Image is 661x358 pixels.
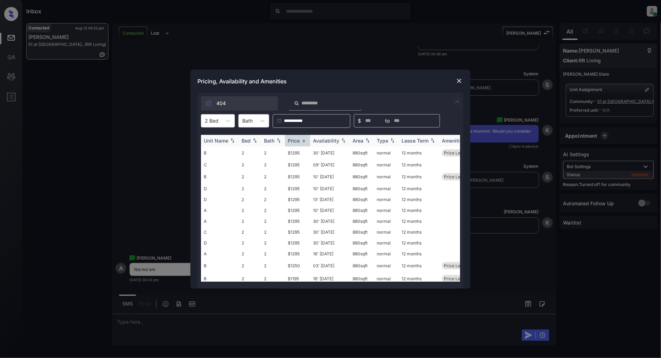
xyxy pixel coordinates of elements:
[377,138,388,144] div: Type
[285,159,310,170] td: $1295
[399,227,439,237] td: 12 months
[285,183,310,194] td: $1295
[201,259,239,272] td: B
[285,146,310,159] td: $1295
[239,237,261,248] td: 2
[201,272,239,285] td: B
[374,205,399,216] td: normal
[456,77,463,84] img: close
[285,205,310,216] td: $1295
[399,205,439,216] td: 12 months
[350,237,374,248] td: 880 sqft
[239,248,261,259] td: 2
[229,138,236,143] img: sorting
[310,170,350,183] td: 10' [DATE]
[350,259,374,272] td: 880 sqft
[201,237,239,248] td: D
[444,150,469,156] span: Price Leader
[364,138,371,143] img: sorting
[444,263,469,268] span: Price Leader
[261,205,285,216] td: 2
[239,216,261,227] td: 2
[201,183,239,194] td: D
[374,146,399,159] td: normal
[429,138,436,143] img: sorting
[374,272,399,285] td: normal
[190,70,471,93] div: Pricing, Availability and Amenities
[285,272,310,285] td: $1195
[310,205,350,216] td: 10' [DATE]
[285,237,310,248] td: $1295
[399,259,439,272] td: 12 months
[374,237,399,248] td: normal
[399,183,439,194] td: 12 months
[239,159,261,170] td: 2
[374,216,399,227] td: normal
[310,227,350,237] td: 30' [DATE]
[261,170,285,183] td: 2
[350,170,374,183] td: 880 sqft
[444,276,469,281] span: Price Leader
[261,183,285,194] td: 2
[389,138,396,143] img: sorting
[261,248,285,259] td: 2
[350,205,374,216] td: 880 sqft
[201,205,239,216] td: A
[285,216,310,227] td: $1295
[453,97,462,106] img: icon-zuma
[374,159,399,170] td: normal
[300,138,307,143] img: sorting
[444,174,469,179] span: Price Leader
[201,170,239,183] td: B
[350,146,374,159] td: 880 sqft
[399,159,439,170] td: 12 months
[285,227,310,237] td: $1295
[239,194,261,205] td: 2
[285,259,310,272] td: $1250
[399,248,439,259] td: 12 months
[201,194,239,205] td: D
[374,259,399,272] td: normal
[310,183,350,194] td: 10' [DATE]
[261,216,285,227] td: 2
[310,159,350,170] td: 09' [DATE]
[442,138,465,144] div: Amenities
[399,216,439,227] td: 12 months
[402,138,429,144] div: Lease Term
[239,205,261,216] td: 2
[239,170,261,183] td: 2
[374,248,399,259] td: normal
[201,159,239,170] td: C
[310,272,350,285] td: 16' [DATE]
[399,194,439,205] td: 12 months
[205,100,212,107] img: icon-zuma
[239,183,261,194] td: 2
[350,159,374,170] td: 880 sqft
[313,138,339,144] div: Availability
[350,194,374,205] td: 880 sqft
[399,237,439,248] td: 12 months
[310,216,350,227] td: 30' [DATE]
[350,272,374,285] td: 880 sqft
[374,183,399,194] td: normal
[285,194,310,205] td: $1295
[239,146,261,159] td: 2
[310,248,350,259] td: 16' [DATE]
[239,272,261,285] td: 2
[374,227,399,237] td: normal
[285,248,310,259] td: $1295
[261,227,285,237] td: 2
[201,227,239,237] td: C
[294,100,299,106] img: icon-zuma
[340,138,347,143] img: sorting
[374,170,399,183] td: normal
[353,138,363,144] div: Area
[242,138,251,144] div: Bed
[399,272,439,285] td: 12 months
[285,170,310,183] td: $1295
[350,216,374,227] td: 880 sqft
[261,194,285,205] td: 2
[239,227,261,237] td: 2
[288,138,300,144] div: Price
[204,138,228,144] div: Unit Name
